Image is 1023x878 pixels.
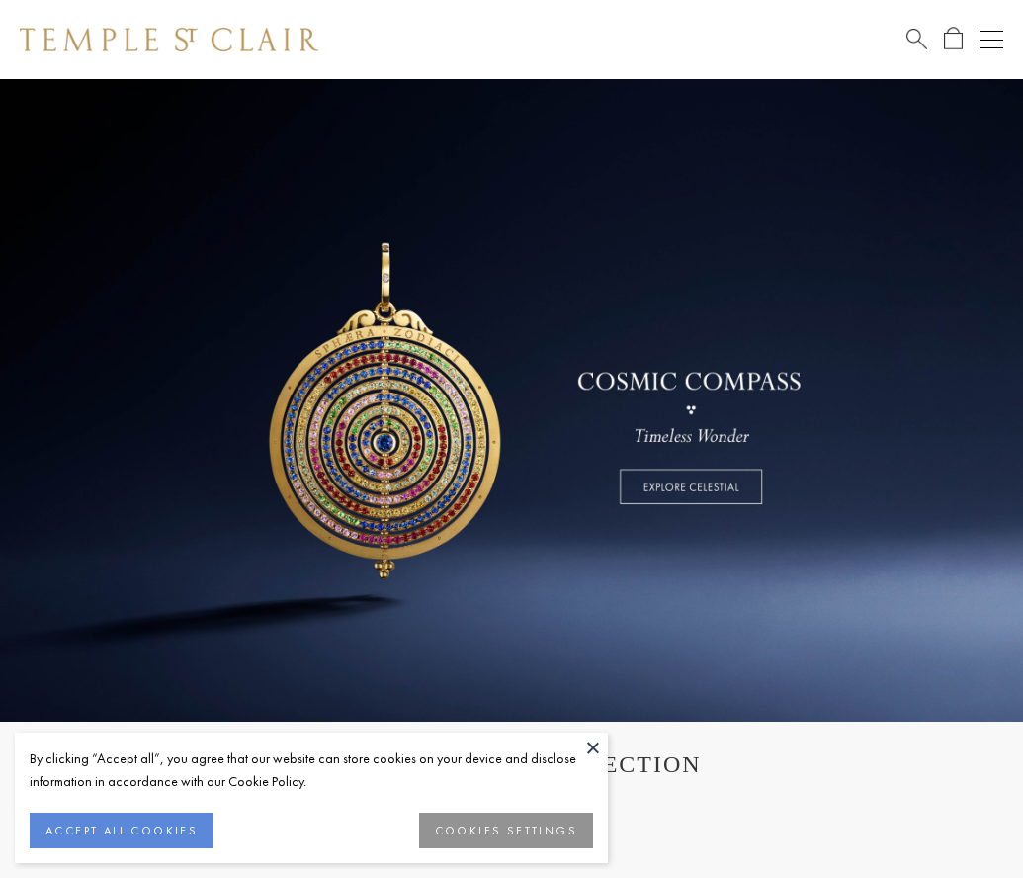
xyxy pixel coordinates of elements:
button: ACCEPT ALL COOKIES [30,813,213,848]
button: COOKIES SETTINGS [419,813,593,848]
a: Open Shopping Bag [944,27,963,51]
div: By clicking “Accept all”, you agree that our website can store cookies on your device and disclos... [30,747,593,793]
img: Temple St. Clair [20,28,318,51]
button: Open navigation [980,28,1003,51]
a: Search [906,27,927,51]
